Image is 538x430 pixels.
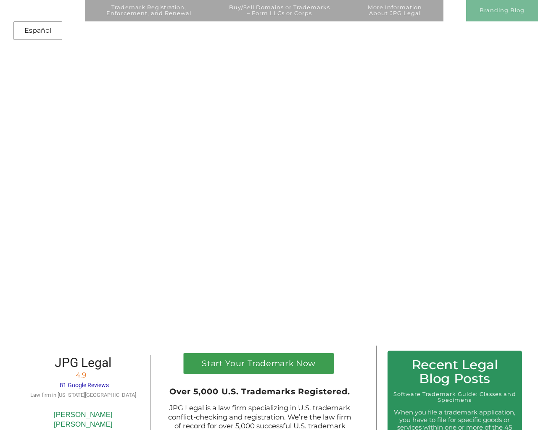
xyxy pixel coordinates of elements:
[90,5,207,26] a: Trademark Registration,Enforcement, and Renewal
[352,5,438,26] a: More InformationAbout JPG Legal
[30,392,136,398] span: Law firm in [US_STATE][GEOGRAPHIC_DATA]
[76,371,86,379] span: 4.9
[456,2,464,10] img: gif;base64,R0lGODlhAQABAAAAACH5BAEKAAEALAAAAAABAAEAAAICTAEAOw==
[55,355,111,370] span: JPG Legal
[60,382,109,388] span: 81 Google Reviews
[213,5,346,26] a: Buy/Sell Domains or Trademarks– Form LLCs or Corps
[30,360,136,399] a: JPG Legal 4.9 81 Google Reviews Law firm in [US_STATE][GEOGRAPHIC_DATA]
[16,23,60,38] a: Español
[393,391,516,403] a: Software Trademark Guide: Classes and Specimens
[184,353,333,374] a: Start Your Trademark Now
[169,386,350,396] span: Over 5,000 U.S. Trademarks Registered.
[189,359,328,372] h1: Start Your Trademark Now
[456,13,464,22] img: gif;base64,R0lGODlhAQABAAAAACH5BAEKAAEALAAAAAABAAEAAAICTAEAOw==
[411,357,498,386] span: Recent Legal Blog Posts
